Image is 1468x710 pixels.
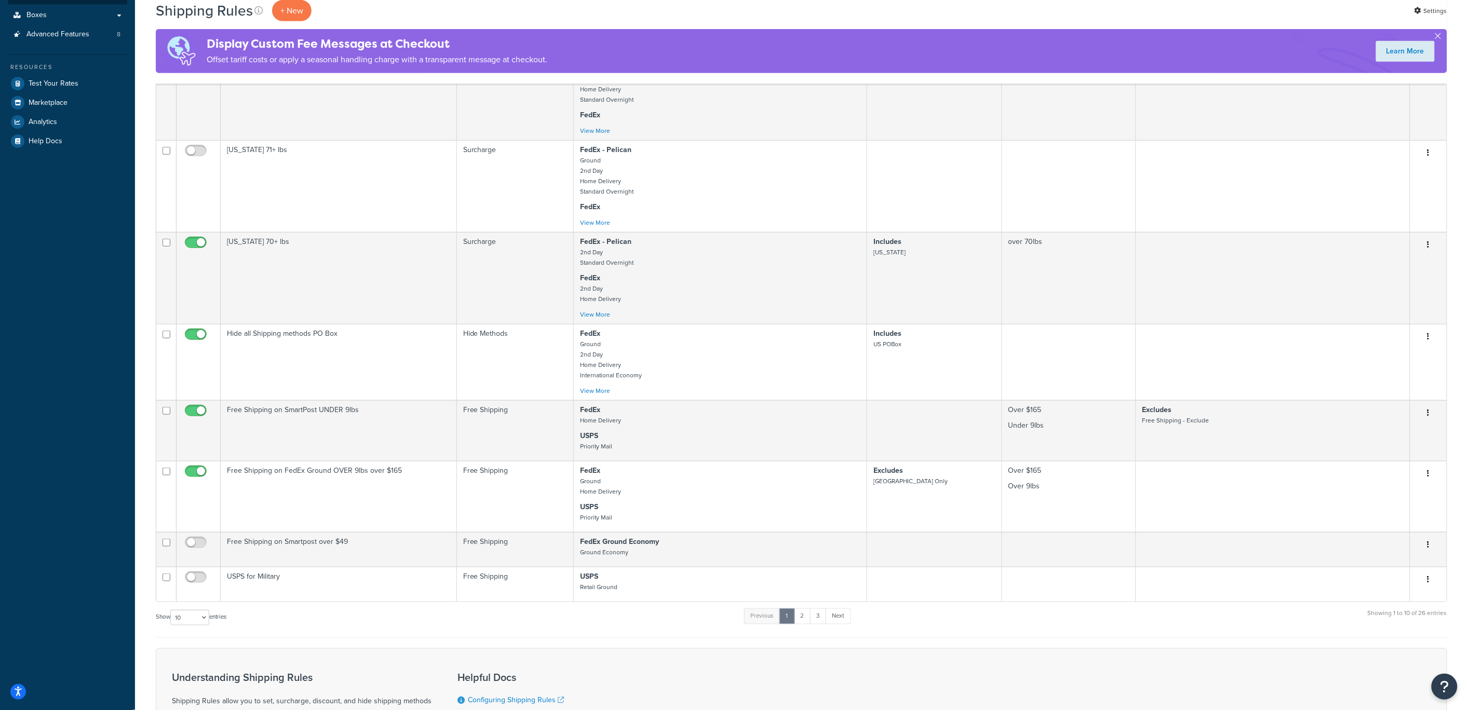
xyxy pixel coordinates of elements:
small: 2nd Day Standard Overnight [580,248,634,267]
td: Hide all Shipping methods PO Box [221,324,457,400]
h1: Shipping Rules [156,1,253,21]
p: Offset tariff costs or apply a seasonal handling charge with a transparent message at checkout. [207,52,547,67]
td: Free Shipping [457,461,574,532]
td: Over $165 [1002,400,1137,461]
a: Help Docs [8,132,127,151]
td: Surcharge [457,232,574,324]
td: [US_STATE] 1-70 lbs [221,48,457,140]
a: View More [580,218,610,227]
a: Learn More [1376,41,1435,62]
td: USPS for Military [221,567,457,602]
td: [US_STATE] 70+ lbs [221,232,457,324]
small: Ground 2nd Day Home Delivery Standard Overnight [580,64,634,104]
td: Surcharge [457,48,574,140]
td: over 70lbs [1002,232,1137,324]
strong: USPS [580,571,598,582]
strong: FedEx [580,465,600,476]
td: Free Shipping on SmartPost UNDER 9lbs [221,400,457,461]
a: View More [580,310,610,319]
strong: USPS [580,501,598,512]
small: Ground 2nd Day Home Delivery Standard Overnight [580,156,634,196]
a: 2 [794,608,811,624]
a: Configuring Shipping Rules [468,695,564,706]
strong: FedEx [580,201,600,212]
td: Free Shipping [457,400,574,461]
strong: Includes [873,236,901,247]
label: Show entries [156,610,226,625]
small: Priority Mail [580,442,612,451]
td: Free Shipping [457,567,574,602]
td: Over $165 [1002,461,1137,532]
a: 3 [810,608,827,624]
a: Test Your Rates [8,74,127,93]
strong: FedEx [580,272,600,283]
strong: FedEx - Pelican [580,144,631,155]
h3: Helpful Docs [457,672,628,684]
a: View More [580,126,610,135]
strong: FedEx - Pelican [580,236,631,247]
td: Hide Methods [457,324,574,400]
h3: Understanding Shipping Rules [172,672,432,684]
td: [US_STATE] 71+ lbs [221,140,457,232]
span: 8 [117,30,120,39]
strong: FedEx [580,328,600,339]
small: Free Shipping - Exclude [1142,416,1209,425]
a: Boxes [8,6,127,25]
div: Showing 1 to 10 of 26 entries [1368,607,1447,630]
small: Retail Ground [580,582,617,592]
strong: Excludes [873,465,903,476]
small: Ground Economy [580,548,628,557]
span: Boxes [26,11,47,20]
td: Surcharge [457,140,574,232]
strong: FedEx [580,110,600,120]
small: Ground 2nd Day Home Delivery International Economy [580,339,642,380]
a: Next [826,608,851,624]
p: Over 9lbs [1008,481,1130,491]
li: Advanced Features [8,25,127,44]
a: 1 [779,608,795,624]
a: View More [580,386,610,395]
div: Resources [8,63,127,72]
small: Home Delivery [580,416,621,425]
strong: Excludes [1142,404,1172,415]
p: Under 9lbs [1008,420,1130,431]
span: Test Your Rates [29,79,78,88]
span: Advanced Features [26,30,89,39]
strong: USPS [580,430,598,441]
small: US POBox [873,339,901,349]
a: Advanced Features 8 [8,25,127,44]
span: Help Docs [29,137,62,146]
button: Open Resource Center [1432,674,1458,700]
a: Previous [744,608,780,624]
small: Ground Home Delivery [580,476,621,496]
td: Free Shipping [457,532,574,567]
small: [US_STATE] [873,248,906,257]
strong: FedEx [580,404,600,415]
span: Analytics [29,118,57,127]
strong: Includes [873,328,901,339]
select: Showentries [170,610,209,625]
small: 2nd Day Home Delivery [580,284,621,304]
a: Settings [1415,4,1447,18]
strong: FedEx Ground Economy [580,536,659,547]
img: duties-banner-06bc72dcb5fe05cb3f9472aba00be2ae8eb53ab6f0d8bb03d382ba314ac3c341.png [156,29,207,73]
a: Marketplace [8,93,127,112]
a: Analytics [8,113,127,131]
td: Free Shipping on FedEx Ground OVER 9lbs over $165 [221,461,457,532]
span: Marketplace [29,99,68,107]
h4: Display Custom Fee Messages at Checkout [207,35,547,52]
td: Free Shipping on Smartpost over $49 [221,532,457,567]
small: Priority Mail [580,513,612,522]
small: [GEOGRAPHIC_DATA] Only [873,476,948,486]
